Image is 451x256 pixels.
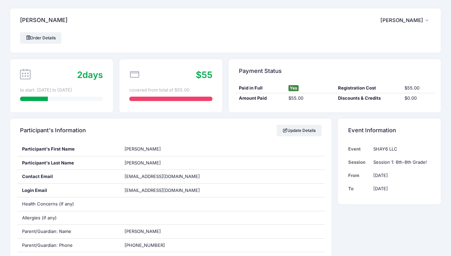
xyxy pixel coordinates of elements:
[17,225,120,238] div: Parent/Guardian: Name
[20,87,103,94] div: to start. [DATE] to [DATE]
[380,13,431,28] button: [PERSON_NAME]
[401,95,434,102] div: $0.00
[125,160,161,165] span: [PERSON_NAME]
[125,146,161,152] span: [PERSON_NAME]
[77,68,103,81] div: days
[348,121,396,140] h4: Event Information
[17,142,120,156] div: Participant's First Name
[236,85,285,92] div: Paid in Full
[335,95,401,102] div: Discounts & Credits
[370,156,431,169] td: Session 1: 6th-8th Grade!
[125,187,209,194] span: [EMAIL_ADDRESS][DOMAIN_NAME]
[348,169,370,182] td: From
[348,182,370,195] td: To
[196,70,212,80] span: $55
[370,169,431,182] td: [DATE]
[125,174,200,179] span: [EMAIL_ADDRESS][DOMAIN_NAME]
[285,95,335,102] div: $55.00
[125,242,165,248] span: [PHONE_NUMBER]
[17,170,120,183] div: Contact Email
[236,95,285,102] div: Amount Paid
[335,85,401,92] div: Registration Cost
[277,125,322,136] a: Update Details
[20,32,61,44] a: Order Details
[20,11,68,30] h4: [PERSON_NAME]
[125,229,161,234] span: [PERSON_NAME]
[17,239,120,252] div: Parent/Guardian: Phone
[288,85,299,91] span: Yes
[17,211,120,225] div: Allergies (if any)
[370,182,431,195] td: [DATE]
[239,61,282,81] h4: Payment Status
[401,85,434,92] div: $55.00
[370,142,431,156] td: SHAY6 LLC
[380,17,423,23] span: [PERSON_NAME]
[17,184,120,197] div: Login Email
[77,70,82,80] span: 2
[17,197,120,211] div: Health Concerns (if any)
[348,156,370,169] td: Session
[129,87,212,94] div: covered from total of $55.00
[17,156,120,170] div: Participant's Last Name
[20,121,86,140] h4: Participant's Information
[348,142,370,156] td: Event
